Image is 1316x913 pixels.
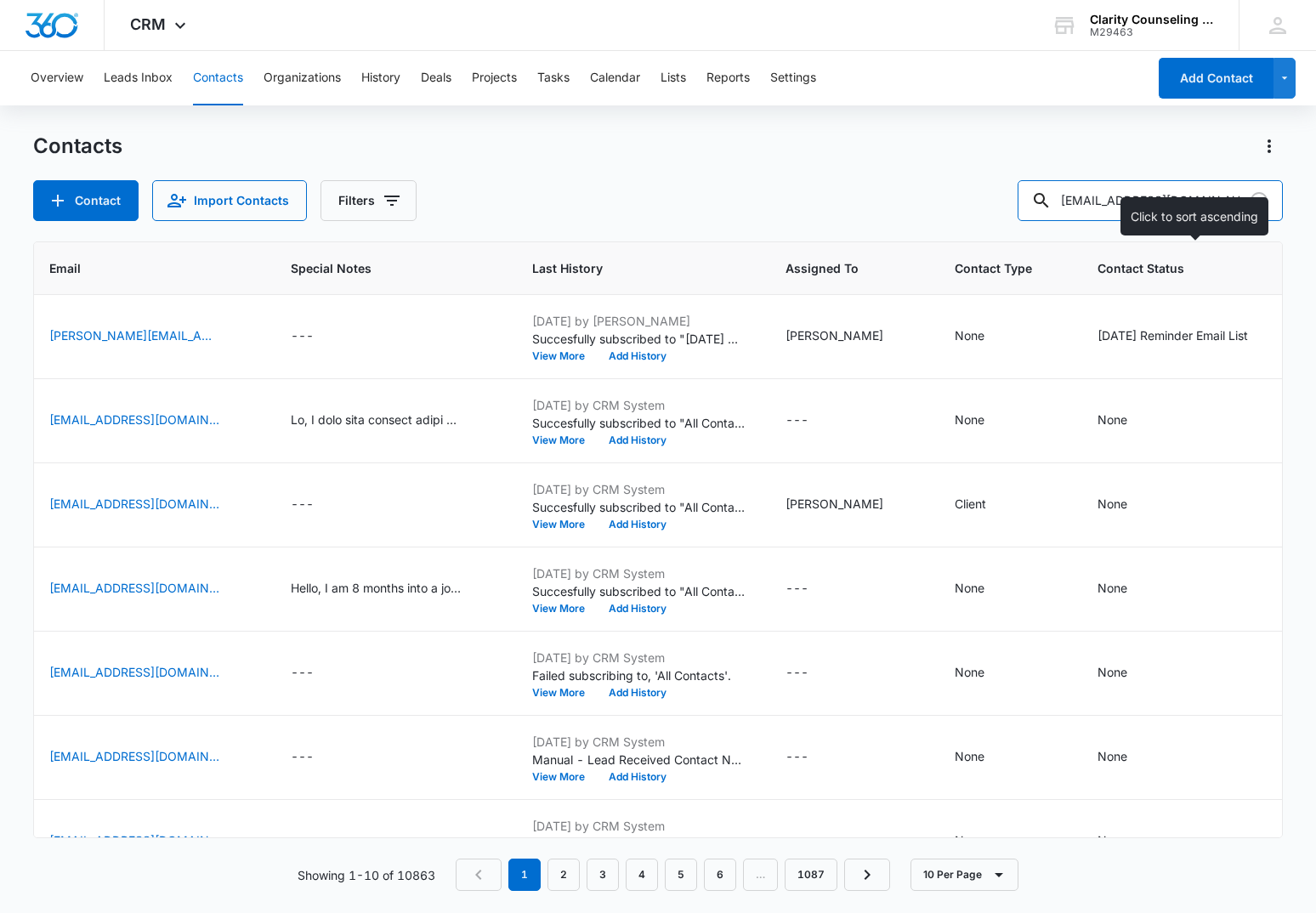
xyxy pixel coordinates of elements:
[291,411,491,431] div: Special Notes - Hi, I hope this message finds you well. My name is Ophelia Bennett, and I represe...
[955,495,1017,515] div: Contact Type - Client - Select to Edit Field
[421,51,451,105] button: Deals
[1098,831,1158,852] div: Contact Status - None - Select to Edit Field
[955,411,1015,431] div: Contact Type - None - Select to Edit Field
[49,831,250,852] div: Email - tirrellmrk1993@gmail.com - Select to Edit Field
[1098,579,1158,599] div: Contact Status - None - Select to Edit Field
[291,411,461,428] div: Lo, I dolo sita consect adipi eli sedd. Ei temp in Utlabor Etdolor, mag A enimadmin Venia QUI, n ...
[955,259,1032,277] span: Contact Type
[532,351,597,361] button: View More
[1098,326,1279,347] div: Contact Status - Saturday Reminder Email List - Select to Edit Field
[130,15,166,33] span: CRM
[532,564,745,582] p: [DATE] by CRM System
[532,312,745,330] p: [DATE] by [PERSON_NAME]
[532,835,745,853] p: Failed subscribing to, 'All Contacts'.
[298,866,435,884] p: Showing 1-10 of 10863
[786,831,808,852] div: ---
[291,831,344,852] div: Special Notes - - Select to Edit Field
[597,351,678,361] button: Add History
[532,480,745,498] p: [DATE] by CRM System
[955,747,984,765] div: None
[597,435,678,445] button: Add History
[706,51,750,105] button: Reports
[33,180,139,221] button: Add Contact
[587,859,619,891] a: Page 3
[786,259,889,277] span: Assigned To
[49,326,219,344] a: [PERSON_NAME][EMAIL_ADDRESS][DOMAIN_NAME]
[49,747,219,765] a: [EMAIL_ADDRESS][DOMAIN_NAME]
[661,51,686,105] button: Lists
[626,859,658,891] a: Page 4
[786,495,883,513] div: [PERSON_NAME]
[786,326,883,344] div: [PERSON_NAME]
[1098,495,1158,515] div: Contact Status - None - Select to Edit Field
[49,495,250,515] div: Email - reevesteam97@bellsouth.net - Select to Edit Field
[597,604,678,614] button: Add History
[1098,747,1127,765] div: None
[786,579,808,599] div: ---
[786,579,839,599] div: Assigned To - - Select to Edit Field
[955,831,1015,852] div: Contact Type - None - Select to Edit Field
[532,751,745,768] p: Manual - Lead Received Contact Name: QvXCbuSFwpxxM Email: [EMAIL_ADDRESS][DOMAIN_NAME] Lead Sourc...
[532,733,745,751] p: [DATE] by CRM System
[291,747,344,768] div: Special Notes - - Select to Edit Field
[1098,326,1248,344] div: [DATE] Reminder Email List
[49,326,250,347] div: Email - matt@mattsmailbox.com - Select to Edit Field
[665,859,697,891] a: Page 5
[1098,411,1127,428] div: None
[955,326,1015,347] div: Contact Type - None - Select to Edit Field
[532,519,597,530] button: View More
[532,330,745,348] p: Succesfully subscribed to "[DATE] Reminder".
[264,51,341,105] button: Organizations
[1090,26,1214,38] div: account id
[532,582,745,600] p: Succesfully subscribed to "All Contacts".
[955,411,984,428] div: None
[1098,579,1127,597] div: None
[786,663,839,683] div: Assigned To - - Select to Edit Field
[49,495,219,513] a: [EMAIL_ADDRESS][DOMAIN_NAME]
[532,772,597,782] button: View More
[844,859,890,891] a: Next Page
[786,495,914,515] div: Assigned To - Alyssa Martin - Select to Edit Field
[1098,495,1127,513] div: None
[361,51,400,105] button: History
[1090,13,1214,26] div: account name
[1098,259,1254,277] span: Contact Status
[291,579,461,597] div: Hello, I am 8 months into a job transition as a director of engineering for a series a startup ba...
[291,326,344,347] div: Special Notes - - Select to Edit Field
[704,859,736,891] a: Page 6
[532,414,745,432] p: Succesfully subscribed to "All Contacts".
[456,859,890,891] nav: Pagination
[291,831,314,852] div: ---
[910,859,1018,891] button: 10 Per Page
[786,411,839,431] div: Assigned To - - Select to Edit Field
[1120,197,1268,235] div: Click to sort ascending
[597,688,678,698] button: Add History
[291,663,314,683] div: ---
[320,180,417,221] button: Filters
[785,859,837,891] a: Page 1087
[786,411,808,431] div: ---
[291,495,314,515] div: ---
[49,259,225,277] span: Email
[786,663,808,683] div: ---
[49,663,219,681] a: [EMAIL_ADDRESS][DOMAIN_NAME]
[597,772,678,782] button: Add History
[49,831,219,849] a: [EMAIL_ADDRESS][DOMAIN_NAME]
[1098,747,1158,768] div: Contact Status - None - Select to Edit Field
[508,859,541,891] em: 1
[786,831,839,852] div: Assigned To - - Select to Edit Field
[291,663,344,683] div: Special Notes - - Select to Edit Field
[33,133,122,159] h1: Contacts
[532,604,597,614] button: View More
[1098,663,1127,681] div: None
[1159,58,1273,99] button: Add Contact
[1098,411,1158,431] div: Contact Status - None - Select to Edit Field
[31,51,83,105] button: Overview
[532,435,597,445] button: View More
[291,259,467,277] span: Special Notes
[291,747,314,768] div: ---
[291,495,344,515] div: Special Notes - - Select to Edit Field
[532,688,597,698] button: View More
[955,663,1015,683] div: Contact Type - None - Select to Edit Field
[770,51,816,105] button: Settings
